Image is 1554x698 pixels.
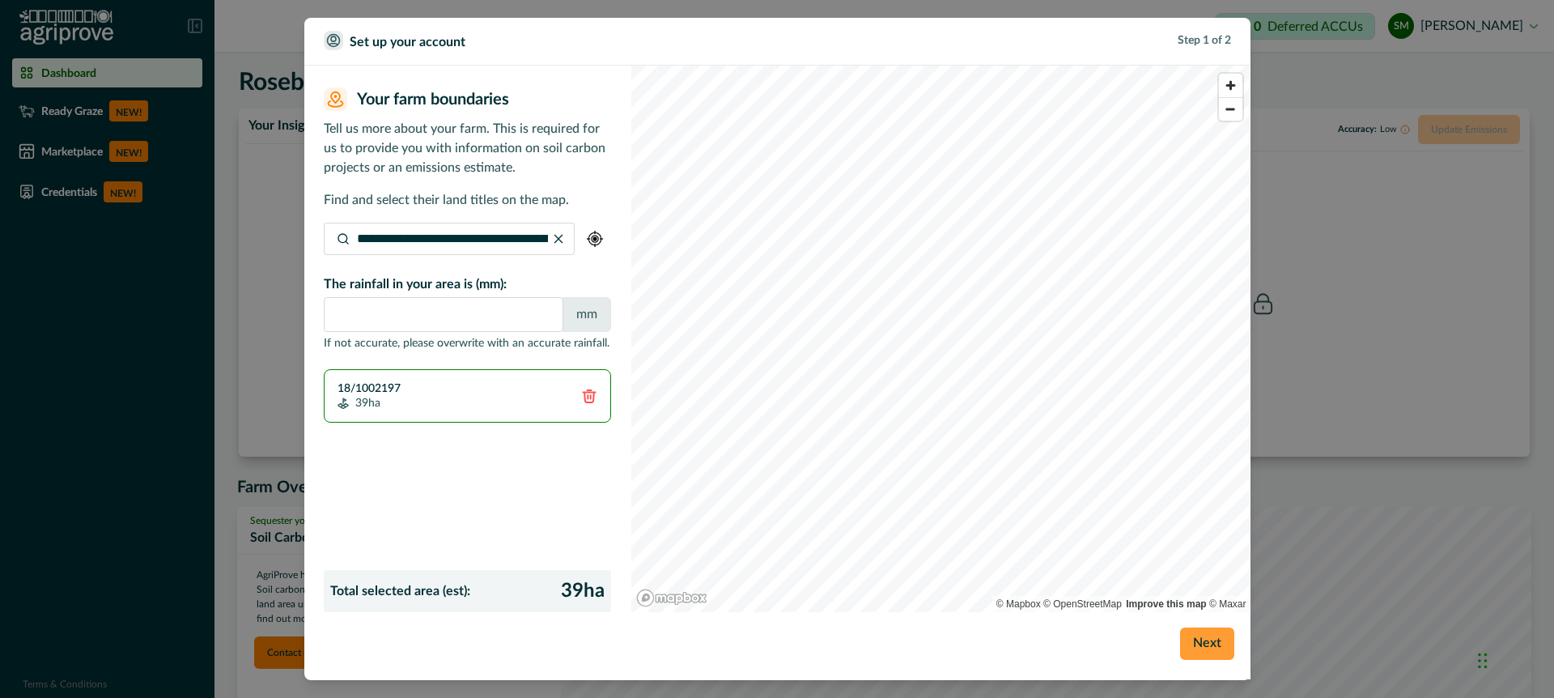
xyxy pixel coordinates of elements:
[636,589,707,607] a: Mapbox logo
[587,231,603,247] img: gps-3587b8eb.png
[1478,636,1488,685] div: Drag
[324,119,611,177] p: Tell us more about your farm. This is required for us to provide you with information on soil car...
[561,577,605,606] p: 39 ha
[338,383,401,394] p: 18/1002197
[1219,74,1242,97] button: Zoom in
[324,275,611,294] p: The rainfall in your area is (mm):
[1180,628,1234,660] button: Next
[996,598,1041,610] a: Mapbox
[1043,598,1122,610] a: OpenStreetMap
[338,398,401,409] p: 39 ha
[350,32,465,52] p: Set up your account
[1209,598,1246,610] a: Maxar
[1219,98,1242,121] span: Zoom out
[1219,97,1242,121] button: Zoom out
[1473,620,1554,698] iframe: Chat Widget
[347,90,611,109] h2: Your farm boundaries
[631,66,1250,612] canvas: Map
[1178,32,1231,49] p: Step 1 of 2
[330,581,470,601] p: Total selected area (est):
[324,335,611,352] p: If not accurate, please overwrite with an accurate rainfall.
[324,190,611,210] p: Find and select their land titles on the map.
[563,297,611,332] div: mm
[1126,598,1206,610] a: Map feedback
